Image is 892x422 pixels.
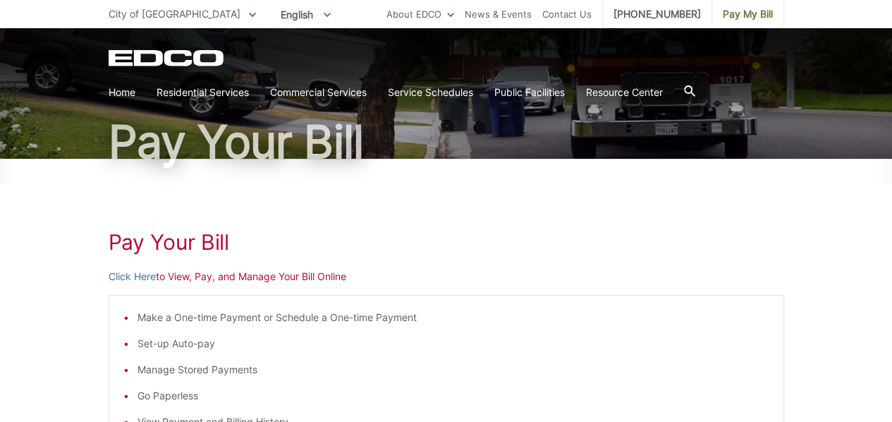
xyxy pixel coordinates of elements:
[386,6,454,22] a: About EDCO
[138,336,769,351] li: Set-up Auto-pay
[138,388,769,404] li: Go Paperless
[270,85,367,100] a: Commercial Services
[138,310,769,325] li: Make a One-time Payment or Schedule a One-time Payment
[109,49,226,66] a: EDCD logo. Return to the homepage.
[723,6,773,22] span: Pay My Bill
[465,6,532,22] a: News & Events
[109,229,784,255] h1: Pay Your Bill
[138,362,769,378] li: Manage Stored Payments
[109,119,784,164] h1: Pay Your Bill
[542,6,592,22] a: Contact Us
[109,269,156,284] a: Click Here
[388,85,473,100] a: Service Schedules
[109,8,240,20] span: City of [GEOGRAPHIC_DATA]
[109,85,135,100] a: Home
[109,269,784,284] p: to View, Pay, and Manage Your Bill Online
[586,85,663,100] a: Resource Center
[270,3,341,26] span: English
[494,85,565,100] a: Public Facilities
[157,85,249,100] a: Residential Services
